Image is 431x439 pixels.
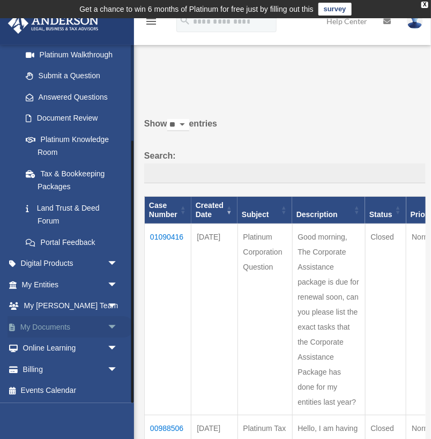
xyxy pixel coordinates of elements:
a: menu [145,19,158,28]
a: Digital Productsarrow_drop_down [8,253,134,274]
div: Get a chance to win 6 months of Platinum for free just by filling out this [79,3,314,16]
span: arrow_drop_down [107,359,129,381]
span: arrow_drop_down [107,253,129,275]
td: Platinum Corporation Question [237,224,292,415]
label: Search: [144,148,426,184]
a: My Documentsarrow_drop_down [8,316,134,338]
a: Platinum Walkthrough [15,44,129,65]
a: Events Calendar [8,380,134,401]
a: Land Trust & Deed Forum [15,197,129,232]
img: Anderson Advisors Platinum Portal [5,13,102,34]
span: arrow_drop_down [107,338,129,360]
a: Answered Questions [15,86,123,108]
a: Document Review [15,108,129,129]
a: Billingarrow_drop_down [8,359,134,380]
select: Showentries [167,119,189,131]
a: Platinum Knowledge Room [15,129,129,163]
img: User Pic [407,13,423,29]
a: Portal Feedback [15,232,129,253]
span: arrow_drop_down [107,274,129,296]
td: Good morning, The Corporate Assistance package is due for renewal soon, can you please list the e... [292,224,365,415]
th: Status: activate to sort column ascending [365,197,406,224]
td: 01090416 [145,224,191,415]
td: Closed [365,224,406,415]
a: My [PERSON_NAME] Teamarrow_drop_down [8,295,134,317]
a: My Entitiesarrow_drop_down [8,274,134,295]
span: arrow_drop_down [107,316,129,338]
i: search [179,14,191,26]
a: survey [318,3,352,16]
label: Show entries [144,116,426,142]
th: Created Date: activate to sort column ascending [191,197,237,224]
div: close [421,2,428,8]
span: arrow_drop_down [107,295,129,317]
th: Case Number: activate to sort column ascending [145,197,191,224]
td: [DATE] [191,224,237,415]
th: Subject: activate to sort column ascending [237,197,292,224]
a: Tax & Bookkeeping Packages [15,163,129,197]
th: Description: activate to sort column ascending [292,197,365,224]
a: Online Learningarrow_drop_down [8,338,134,359]
i: menu [145,15,158,28]
input: Search: [144,163,426,184]
a: Submit a Question [15,65,129,87]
